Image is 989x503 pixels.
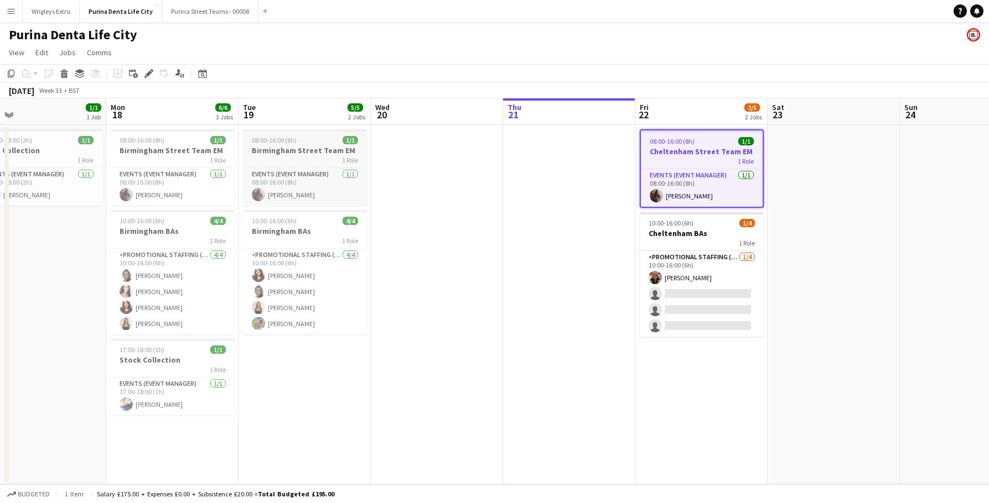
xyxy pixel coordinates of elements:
[31,45,53,60] a: Edit
[738,157,754,165] span: 1 Role
[111,102,125,112] span: Mon
[111,226,235,236] h3: Birmingham BAs
[641,169,763,207] app-card-role: Events (Event Manager)1/108:00-16:00 (8h)[PERSON_NAME]
[640,102,649,112] span: Fri
[210,345,226,354] span: 1/1
[252,217,297,225] span: 10:00-16:00 (6h)
[641,146,763,156] h3: Cheltenham Street Team EM
[61,490,87,498] span: 1 item
[111,129,235,206] app-job-card: 08:00-16:00 (8h)1/1Birmingham Street Team EM1 RoleEvents (Event Manager)1/108:00-16:00 (8h)[PERSO...
[4,45,29,60] a: View
[111,168,235,206] app-card-role: Events (Event Manager)1/108:00-16:00 (8h)[PERSON_NAME]
[6,488,51,500] button: Budgeted
[86,103,101,112] span: 1/1
[738,137,754,145] span: 1/1
[650,137,695,145] span: 08:00-16:00 (8h)
[162,1,258,22] button: Purina Street Teams - 00008
[243,249,367,334] app-card-role: Promotional Staffing (Brand Ambassadors)4/410:00-16:00 (6h)[PERSON_NAME][PERSON_NAME][PERSON_NAME...
[744,103,760,112] span: 2/5
[59,48,76,57] span: Jobs
[241,108,256,121] span: 19
[111,378,235,415] app-card-role: Events (Event Manager)1/117:00-18:00 (1h)[PERSON_NAME]
[78,136,94,144] span: 1/1
[55,45,80,60] a: Jobs
[640,129,764,208] app-job-card: 08:00-16:00 (8h)1/1Cheltenham Street Team EM1 RoleEvents (Event Manager)1/108:00-16:00 (8h)[PERSO...
[508,102,521,112] span: Thu
[243,129,367,206] app-job-card: 08:00-16:00 (8h)1/1Birmingham Street Team EM1 RoleEvents (Event Manager)1/108:00-16:00 (8h)[PERSO...
[109,108,125,121] span: 18
[210,217,226,225] span: 4/4
[745,113,762,121] div: 2 Jobs
[23,1,80,22] button: Wrigleys Extra
[9,27,137,43] h1: Purina Denta Life City
[111,145,235,155] h3: Birmingham Street Team EM
[215,103,231,112] span: 6/6
[35,48,48,57] span: Edit
[9,48,24,57] span: View
[348,103,363,112] span: 5/5
[640,212,764,337] app-job-card: 10:00-16:00 (6h)1/4Cheltenham BAs1 RolePromotional Staffing (Brand Ambassadors)1/410:00-16:00 (6h...
[243,226,367,236] h3: Birmingham BAs
[111,249,235,334] app-card-role: Promotional Staffing (Brand Ambassadors)4/410:00-16:00 (6h)[PERSON_NAME][PERSON_NAME][PERSON_NAME...
[967,28,980,41] app-user-avatar: Bounce Activations Ltd
[210,156,226,164] span: 1 Role
[82,45,116,60] a: Comms
[86,113,101,121] div: 1 Job
[903,108,918,121] span: 24
[343,217,358,225] span: 4/4
[342,156,358,164] span: 1 Role
[120,136,164,144] span: 08:00-16:00 (8h)
[904,102,918,112] span: Sun
[77,156,94,164] span: 1 Role
[210,365,226,374] span: 1 Role
[640,251,764,337] app-card-role: Promotional Staffing (Brand Ambassadors)1/410:00-16:00 (6h)[PERSON_NAME]
[243,102,256,112] span: Tue
[770,108,784,121] span: 23
[210,237,226,245] span: 1 Role
[37,86,64,95] span: Week 33
[343,136,358,144] span: 1/1
[216,113,233,121] div: 3 Jobs
[739,239,755,247] span: 1 Role
[111,355,235,365] h3: Stock Collection
[97,490,334,498] div: Salary £175.00 + Expenses £0.00 + Subsistence £20.00 =
[120,345,164,354] span: 17:00-18:00 (1h)
[258,490,334,498] span: Total Budgeted £195.00
[9,85,34,96] div: [DATE]
[772,102,784,112] span: Sat
[348,113,365,121] div: 2 Jobs
[120,217,164,225] span: 10:00-16:00 (6h)
[87,48,112,57] span: Comms
[210,136,226,144] span: 1/1
[243,145,367,155] h3: Birmingham Street Team EM
[252,136,297,144] span: 08:00-16:00 (8h)
[374,108,390,121] span: 20
[80,1,162,22] button: Purina Denta Life City
[649,219,693,227] span: 10:00-16:00 (6h)
[69,86,80,95] div: BST
[111,339,235,415] app-job-card: 17:00-18:00 (1h)1/1Stock Collection1 RoleEvents (Event Manager)1/117:00-18:00 (1h)[PERSON_NAME]
[640,228,764,238] h3: Cheltenham BAs
[243,210,367,334] app-job-card: 10:00-16:00 (6h)4/4Birmingham BAs1 RolePromotional Staffing (Brand Ambassadors)4/410:00-16:00 (6h...
[18,490,50,498] span: Budgeted
[342,237,358,245] span: 1 Role
[638,108,649,121] span: 22
[243,168,367,206] app-card-role: Events (Event Manager)1/108:00-16:00 (8h)[PERSON_NAME]
[739,219,755,227] span: 1/4
[375,102,390,112] span: Wed
[111,210,235,334] app-job-card: 10:00-16:00 (6h)4/4Birmingham BAs1 RolePromotional Staffing (Brand Ambassadors)4/410:00-16:00 (6h...
[506,108,521,121] span: 21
